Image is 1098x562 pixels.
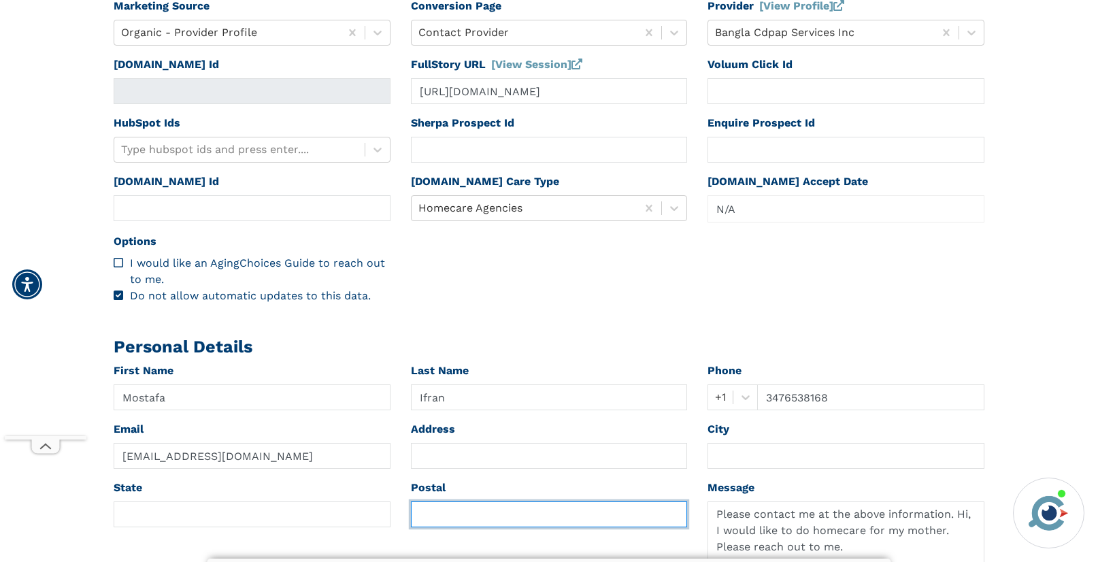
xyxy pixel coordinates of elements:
[708,195,984,222] div: Popover trigger
[411,363,469,379] label: Last Name
[708,115,815,131] label: Enquire Prospect Id
[491,58,582,71] a: [View Session]
[5,28,86,436] iframe: Advertisement
[114,337,984,357] h2: Personal Details
[411,480,446,496] label: Postal
[114,56,219,73] label: [DOMAIN_NAME] Id
[829,284,1084,469] iframe: iframe
[114,115,180,131] label: HubSpot Ids
[411,421,455,437] label: Address
[411,173,559,190] label: [DOMAIN_NAME] Care Type
[1025,490,1071,536] img: avatar
[708,173,868,190] label: [DOMAIN_NAME] Accept Date
[114,255,390,288] div: I would like an AgingChoices Guide to reach out to me.
[411,56,582,73] label: FullStory URL
[114,421,144,437] label: Email
[708,363,742,379] label: Phone
[114,288,390,304] div: Do not allow automatic updates to this data.
[130,288,390,304] div: Do not allow automatic updates to this data.
[114,480,142,496] label: State
[114,173,219,190] label: [DOMAIN_NAME] Id
[708,421,729,437] label: City
[708,56,793,73] label: Voluum Click Id
[708,480,754,496] label: Message
[411,115,514,131] label: Sherpa Prospect Id
[130,255,390,288] div: I would like an AgingChoices Guide to reach out to me.
[114,233,156,250] label: Options
[114,363,173,379] label: First Name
